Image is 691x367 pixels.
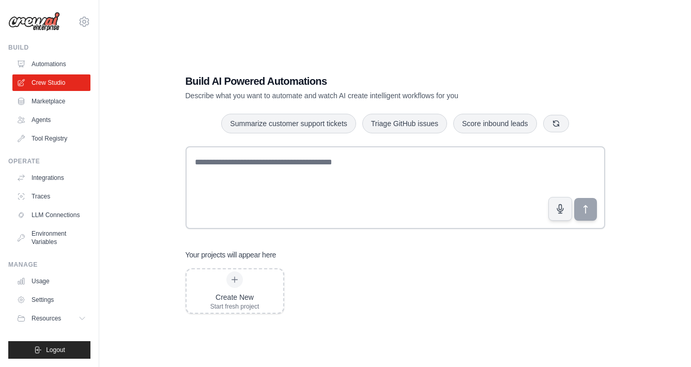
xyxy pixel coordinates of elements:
a: Crew Studio [12,74,90,91]
a: Integrations [12,170,90,186]
button: Triage GitHub issues [362,114,447,133]
a: Settings [12,292,90,308]
img: Logo [8,12,60,32]
button: Summarize customer support tickets [221,114,356,133]
div: Create New [210,292,259,302]
h1: Build AI Powered Automations [186,74,533,88]
a: Agents [12,112,90,128]
button: Resources [12,310,90,327]
a: Environment Variables [12,225,90,250]
div: Build [8,43,90,52]
button: Score inbound leads [453,114,537,133]
a: Automations [12,56,90,72]
div: Manage [8,261,90,269]
span: Resources [32,314,61,323]
button: Click to speak your automation idea [548,197,572,221]
span: Logout [46,346,65,354]
button: Get new suggestions [543,115,569,132]
button: Logout [8,341,90,359]
a: LLM Connections [12,207,90,223]
h3: Your projects will appear here [186,250,277,260]
p: Describe what you want to automate and watch AI create intelligent workflows for you [186,90,533,101]
div: Start fresh project [210,302,259,311]
a: Traces [12,188,90,205]
a: Usage [12,273,90,289]
div: Operate [8,157,90,165]
a: Marketplace [12,93,90,110]
a: Tool Registry [12,130,90,147]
